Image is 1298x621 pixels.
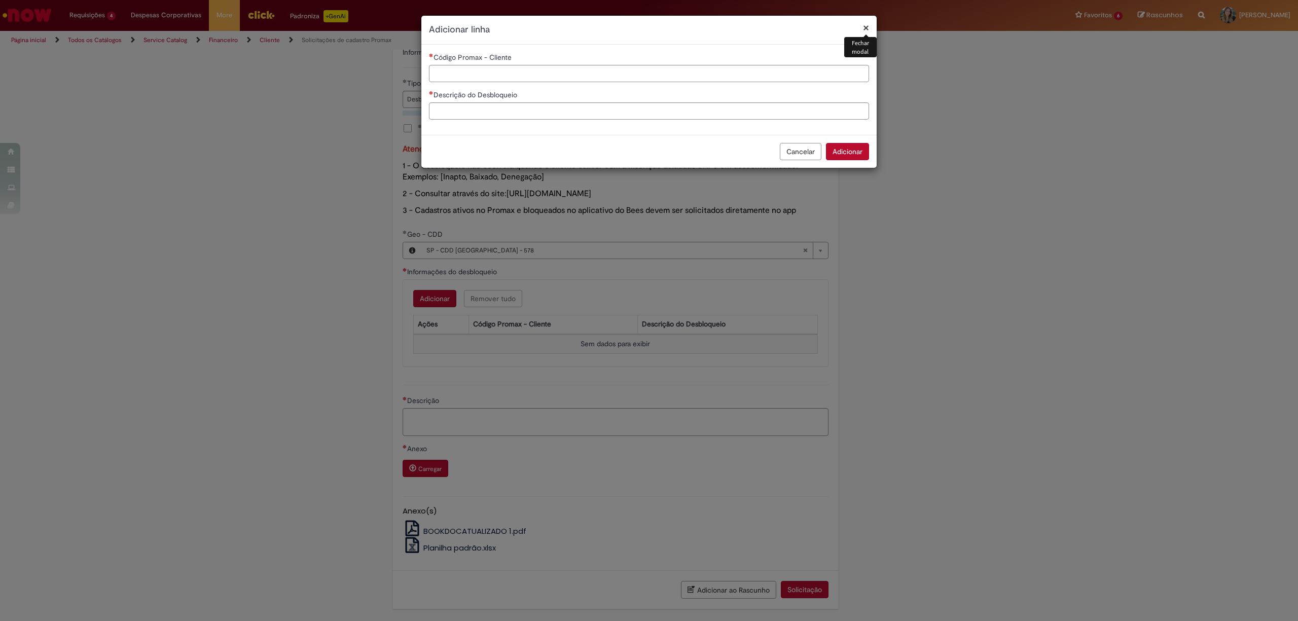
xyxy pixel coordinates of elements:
[434,90,519,99] span: Descrição do Desbloqueio
[863,22,869,33] button: Fechar modal
[844,37,877,57] div: Fechar modal
[780,143,821,160] button: Cancelar
[429,53,434,57] span: Necessários
[826,143,869,160] button: Adicionar
[429,65,869,82] input: Código Promax - Cliente
[429,91,434,95] span: Necessários
[429,102,869,120] input: Descrição do Desbloqueio
[429,23,869,36] h2: Adicionar linha
[434,53,514,62] span: Código Promax - Cliente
